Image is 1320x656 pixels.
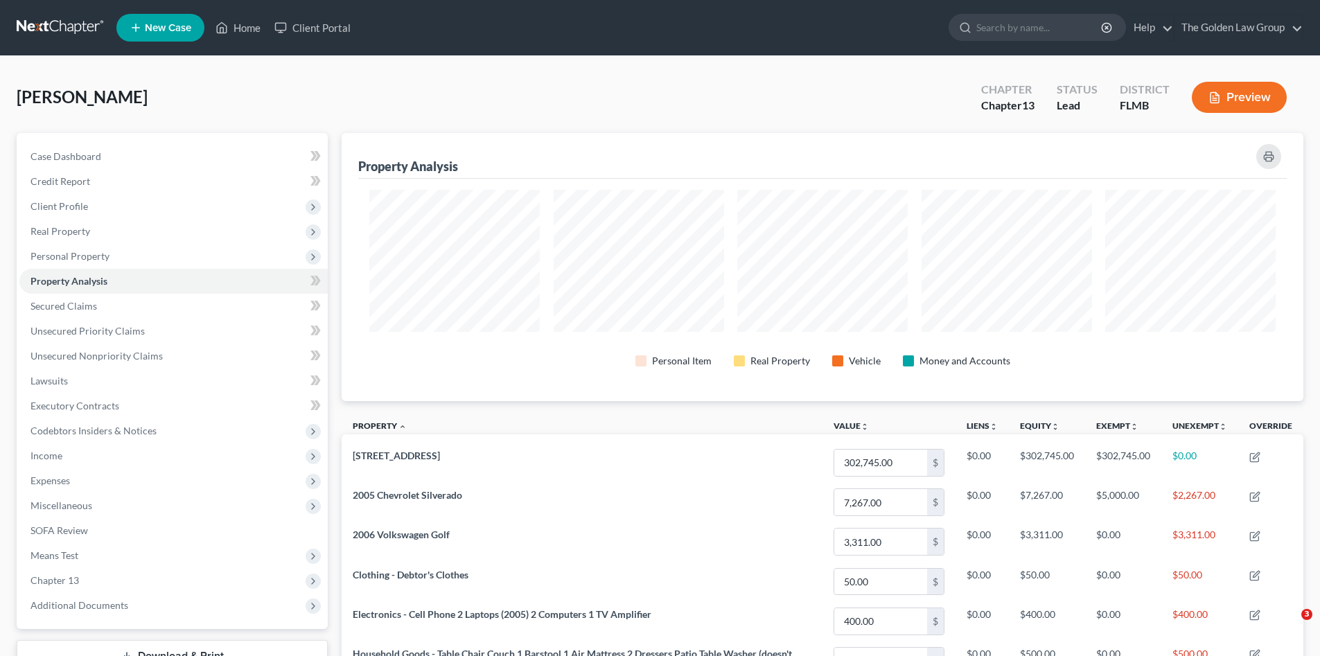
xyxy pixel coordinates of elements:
i: expand_less [398,423,407,431]
span: Miscellaneous [30,499,92,511]
span: Real Property [30,225,90,237]
i: unfold_more [1219,423,1227,431]
span: Chapter 13 [30,574,79,586]
td: $302,745.00 [1009,443,1085,482]
span: Property Analysis [30,275,107,287]
td: $0.00 [1085,601,1161,641]
i: unfold_more [1130,423,1138,431]
span: Clothing - Debtor's Clothes [353,569,468,580]
td: $50.00 [1009,562,1085,601]
span: Credit Report [30,175,90,187]
span: 3 [1301,609,1312,620]
a: Valueunfold_more [834,420,869,431]
a: Home [209,15,267,40]
span: Case Dashboard [30,150,101,162]
td: $3,311.00 [1161,522,1238,562]
td: $0.00 [956,562,1009,601]
td: $400.00 [1009,601,1085,641]
a: Equityunfold_more [1020,420,1059,431]
a: Unsecured Nonpriority Claims [19,344,328,369]
div: $ [927,529,944,555]
i: unfold_more [1051,423,1059,431]
span: New Case [145,23,191,33]
input: 0.00 [834,569,927,595]
input: 0.00 [834,529,927,555]
input: 0.00 [834,450,927,476]
div: Money and Accounts [919,354,1010,368]
iframe: Intercom live chat [1273,609,1306,642]
a: Credit Report [19,169,328,194]
td: $3,311.00 [1009,522,1085,562]
span: Executory Contracts [30,400,119,411]
a: SOFA Review [19,518,328,543]
a: Property expand_less [353,420,407,431]
div: $ [927,569,944,595]
span: SOFA Review [30,524,88,536]
div: $ [927,608,944,635]
span: Lawsuits [30,375,68,387]
button: Preview [1192,82,1287,113]
span: 13 [1022,98,1035,112]
td: $0.00 [1085,522,1161,562]
div: Chapter [981,82,1035,98]
a: Unexemptunfold_more [1172,420,1227,431]
a: Help [1127,15,1173,40]
td: $400.00 [1161,601,1238,641]
div: Real Property [750,354,810,368]
td: $0.00 [956,483,1009,522]
span: Additional Documents [30,599,128,611]
input: Search by name... [976,15,1103,40]
div: Personal Item [652,354,712,368]
div: Vehicle [849,354,881,368]
i: unfold_more [989,423,998,431]
input: 0.00 [834,608,927,635]
td: $0.00 [1085,562,1161,601]
td: $0.00 [956,443,1009,482]
span: 2006 Volkswagen Golf [353,529,450,540]
div: Lead [1057,98,1098,114]
i: unfold_more [861,423,869,431]
a: Secured Claims [19,294,328,319]
span: [STREET_ADDRESS] [353,450,440,461]
div: Property Analysis [358,158,458,175]
a: Exemptunfold_more [1096,420,1138,431]
a: Client Portal [267,15,358,40]
span: 2005 Chevrolet Silverado [353,489,462,501]
div: Chapter [981,98,1035,114]
a: Unsecured Priority Claims [19,319,328,344]
span: Unsecured Priority Claims [30,325,145,337]
span: [PERSON_NAME] [17,87,148,107]
a: Case Dashboard [19,144,328,169]
td: $5,000.00 [1085,483,1161,522]
td: $50.00 [1161,562,1238,601]
span: Electronics - Cell Phone 2 Laptops (2005) 2 Computers 1 TV Amplifier [353,608,651,620]
a: Lawsuits [19,369,328,393]
td: $7,267.00 [1009,483,1085,522]
td: $0.00 [956,601,1009,641]
span: Secured Claims [30,300,97,312]
div: Status [1057,82,1098,98]
a: Executory Contracts [19,393,328,418]
a: Property Analysis [19,269,328,294]
input: 0.00 [834,489,927,515]
div: District [1120,82,1170,98]
span: Client Profile [30,200,88,212]
td: $2,267.00 [1161,483,1238,522]
span: Income [30,450,62,461]
th: Override [1238,412,1303,443]
span: Expenses [30,475,70,486]
span: Codebtors Insiders & Notices [30,425,157,436]
span: Means Test [30,549,78,561]
span: Unsecured Nonpriority Claims [30,350,163,362]
div: FLMB [1120,98,1170,114]
td: $302,745.00 [1085,443,1161,482]
a: Liensunfold_more [967,420,998,431]
div: $ [927,450,944,476]
td: $0.00 [956,522,1009,562]
td: $0.00 [1161,443,1238,482]
a: The Golden Law Group [1174,15,1303,40]
span: Personal Property [30,250,109,262]
div: $ [927,489,944,515]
